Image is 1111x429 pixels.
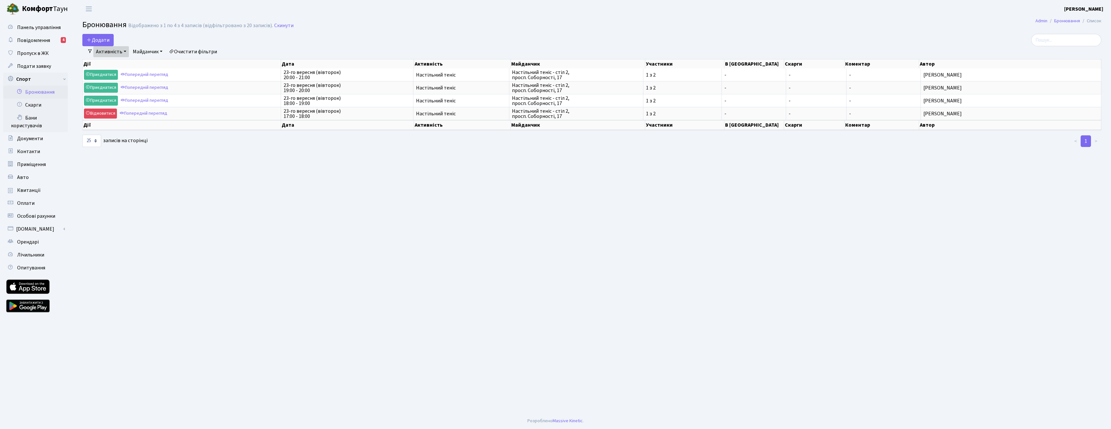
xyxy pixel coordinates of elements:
[849,110,851,117] span: -
[84,83,118,93] a: Приєднатися
[845,59,919,68] th: Коментар
[3,60,68,73] a: Подати заявку
[17,50,49,57] span: Пропуск в ЖК
[923,98,1098,103] span: [PERSON_NAME]
[17,238,39,246] span: Орендарі
[1054,17,1080,24] a: Бронювання
[3,111,68,132] a: Бани користувачів
[845,120,919,130] th: Коментар
[416,72,507,78] span: Настільний теніс
[3,184,68,197] a: Квитанції
[81,4,97,14] button: Переключити навігацію
[82,19,127,30] span: Бронювання
[1026,14,1111,28] nav: breadcrumb
[553,417,583,424] a: Massive Kinetic
[17,63,51,70] span: Подати заявку
[284,70,410,80] span: 23-го вересня (вівторок) 20:00 - 21:00
[1035,17,1047,24] a: Admin
[274,23,294,29] a: Скинути
[17,37,50,44] span: Повідомлення
[919,59,1101,68] th: Автор
[527,417,584,424] div: Розроблено .
[17,24,61,31] span: Панель управління
[61,37,66,43] div: 4
[724,120,784,130] th: В [GEOGRAPHIC_DATA]
[512,83,640,93] span: Настільний теніс - стіл 2, просп. Соборності, 17
[849,97,851,104] span: -
[17,161,46,168] span: Приміщення
[17,251,44,258] span: Лічильники
[3,47,68,60] a: Пропуск в ЖК
[646,72,719,78] span: 1 з 2
[414,59,511,68] th: Активність
[511,59,645,68] th: Майданчик
[17,148,40,155] span: Контакти
[789,111,843,116] span: -
[789,85,843,90] span: -
[784,120,845,130] th: Скарги
[646,111,719,116] span: 1 з 2
[284,96,410,106] span: 23-го вересня (вівторок) 18:00 - 19:00
[646,85,719,90] span: 1 з 2
[17,213,55,220] span: Особові рахунки
[789,72,843,78] span: -
[17,200,35,207] span: Оплати
[118,109,169,119] a: Попередній перегляд
[1064,5,1103,13] a: [PERSON_NAME]
[3,158,68,171] a: Приміщення
[724,111,783,116] span: -
[17,187,41,194] span: Квитанції
[414,120,511,130] th: Активність
[3,235,68,248] a: Орендарі
[93,46,129,57] a: Активність
[17,135,43,142] span: Документи
[3,34,68,47] a: Повідомлення4
[82,34,114,46] button: Додати
[3,132,68,145] a: Документи
[789,98,843,103] span: -
[923,111,1098,116] span: [PERSON_NAME]
[646,98,719,103] span: 1 з 2
[17,174,29,181] span: Авто
[166,46,220,57] a: Очистити фільтри
[724,85,783,90] span: -
[128,23,273,29] div: Відображено з 1 по 4 з 4 записів (відфільтровано з 20 записів).
[1031,34,1101,46] input: Пошук...
[3,210,68,223] a: Особові рахунки
[3,21,68,34] a: Панель управління
[512,109,640,119] span: Настільний теніс - стіл 2, просп. Соборності, 17
[645,120,724,130] th: Участники
[724,72,783,78] span: -
[83,59,281,68] th: Дії
[645,59,724,68] th: Участники
[919,120,1101,130] th: Автор
[511,120,645,130] th: Майданчик
[82,135,101,147] select: записів на сторінці
[3,197,68,210] a: Оплати
[3,145,68,158] a: Контакти
[512,70,640,80] span: Настільний теніс - стіл 2, просп. Соборності, 17
[849,71,851,78] span: -
[84,70,118,80] a: Приєднатися
[119,83,170,93] a: Попередній перегляд
[284,109,410,119] span: 23-го вересня (вівторок) 17:00 - 18:00
[416,98,507,103] span: Настільний теніс
[17,264,45,271] span: Опитування
[284,83,410,93] span: 23-го вересня (вівторок) 19:00 - 20:00
[923,85,1098,90] span: [PERSON_NAME]
[1081,135,1091,147] a: 1
[82,135,148,147] label: записів на сторінці
[84,96,118,106] a: Приєднатися
[3,171,68,184] a: Авто
[83,120,281,130] th: Дії
[923,72,1098,78] span: [PERSON_NAME]
[512,96,640,106] span: Настільний теніс - стіл 2, просп. Соборності, 17
[784,59,845,68] th: Скарги
[1080,17,1101,25] li: Список
[416,111,507,116] span: Настільний теніс
[84,109,117,119] a: Відмовитися
[3,248,68,261] a: Лічильники
[724,98,783,103] span: -
[849,84,851,91] span: -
